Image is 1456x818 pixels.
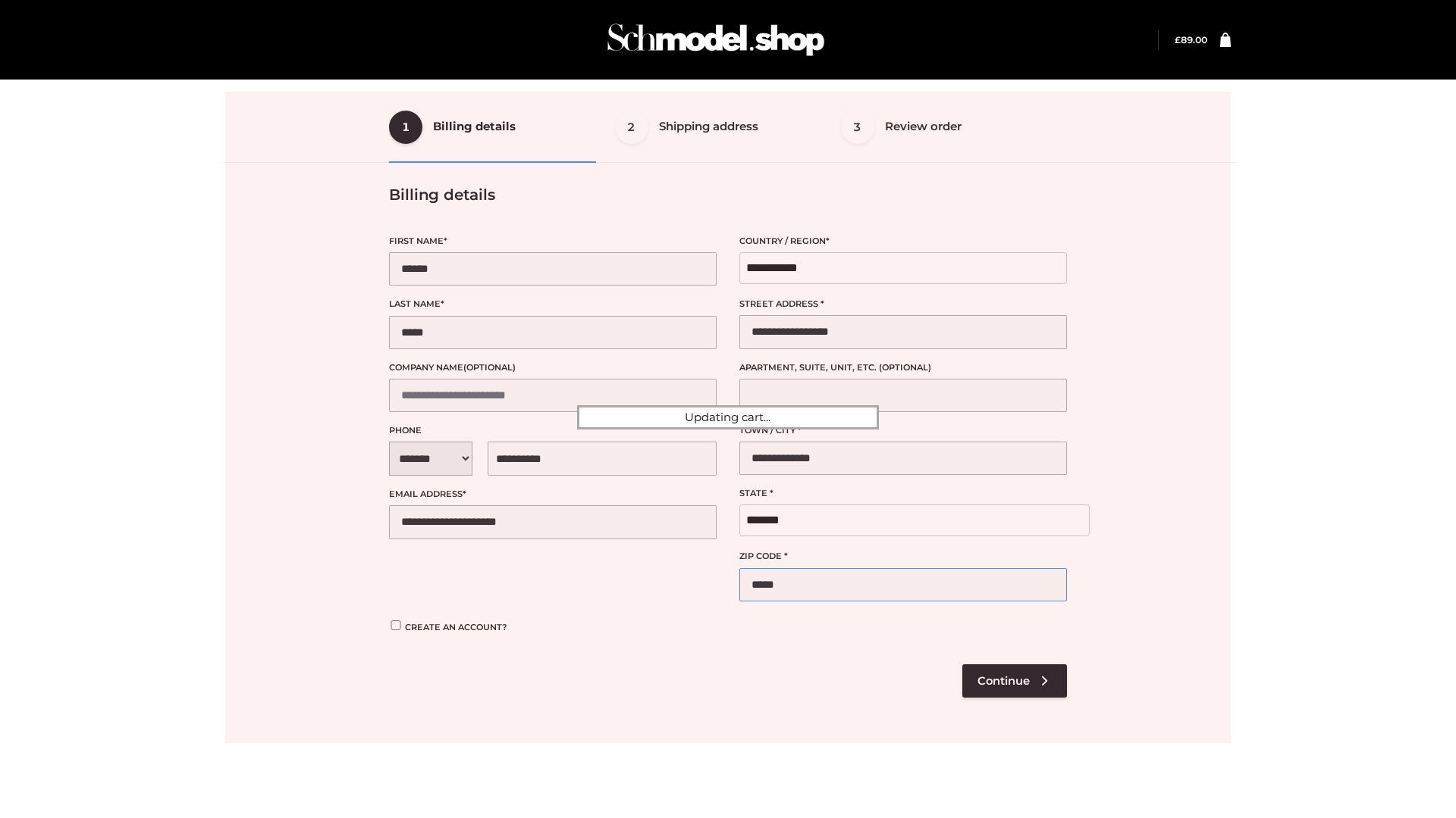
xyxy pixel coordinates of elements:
bdi: 89.00 [1175,34,1207,45]
img: Schmodel Admin 964 [602,10,830,70]
a: £89.00 [1175,34,1207,45]
span: £ [1175,34,1181,45]
div: Updating cart... [577,405,879,429]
